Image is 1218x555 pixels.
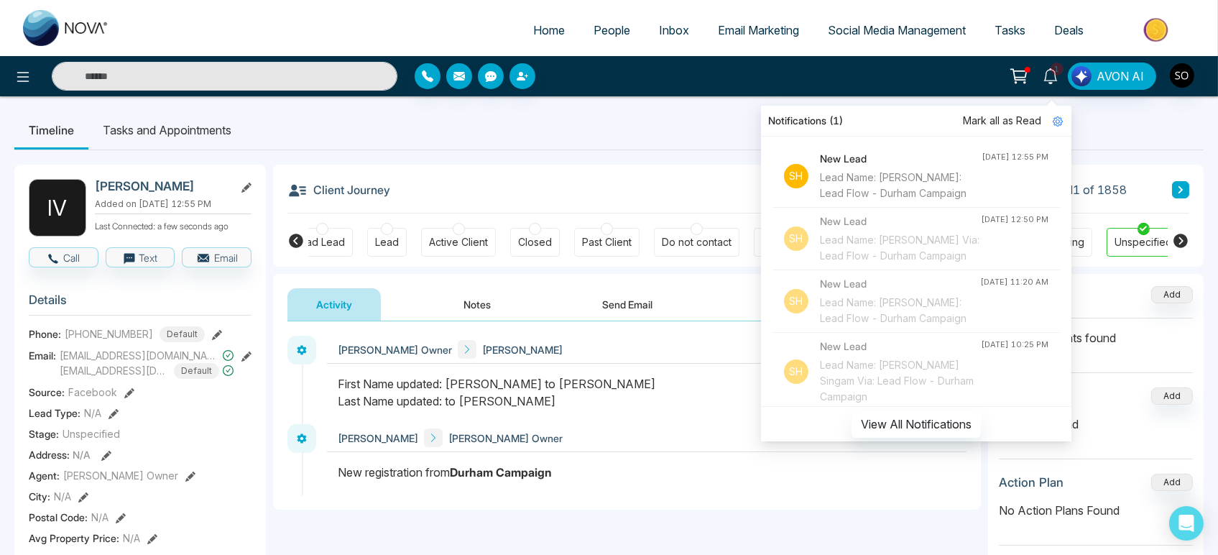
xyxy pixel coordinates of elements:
div: Unspecified [1115,235,1172,249]
div: [DATE] 11:20 AM [980,276,1048,288]
span: Agent: [29,468,60,483]
span: Lead 1 of 1858 [1047,181,1127,198]
span: Stage: [29,426,59,441]
img: Nova CRM Logo [23,10,109,46]
a: Social Media Management [813,17,980,44]
span: [PERSON_NAME] Owner [63,468,178,483]
p: Sh [784,164,808,188]
span: Home [533,23,565,37]
button: AVON AI [1068,63,1156,90]
div: Do not contact [662,235,732,249]
img: Lead Flow [1071,66,1092,86]
a: People [579,17,645,44]
span: N/A [54,489,71,504]
h4: New Lead [820,276,980,292]
p: No Action Plans Found [999,502,1193,519]
span: [EMAIL_ADDRESS][DOMAIN_NAME] [60,348,219,363]
img: User Avatar [1170,63,1194,88]
span: Social Media Management [828,23,966,37]
span: Mark all as Read [963,113,1041,129]
div: Notifications (1) [761,106,1071,137]
button: Add [1151,286,1193,303]
p: No attachments found [999,318,1193,347]
span: N/A [84,405,101,421]
div: Lead [375,235,399,249]
button: Send Email [573,288,681,321]
div: [DATE] 12:50 PM [981,214,1048,226]
p: No deals found [999,416,1193,433]
h2: [PERSON_NAME] [95,179,229,193]
span: Add [1151,288,1193,300]
div: [DATE] 10:25 PM [981,339,1048,351]
img: Market-place.gif [1105,14,1209,46]
span: Default [160,326,205,342]
div: Active Client [429,235,488,249]
span: City : [29,489,50,504]
div: [DATE] 12:55 PM [982,151,1048,163]
button: View All Notifications [852,410,981,438]
span: N/A [123,531,140,546]
span: Facebook [68,385,117,400]
p: Last Connected: a few seconds ago [95,217,252,233]
button: Send Text [735,288,838,321]
span: [PERSON_NAME] [338,431,418,446]
a: Inbox [645,17,703,44]
p: Sh [784,289,808,313]
h4: New Lead [820,339,981,354]
span: Email: [29,348,56,363]
span: Address: [29,447,91,462]
div: Lead Name: [PERSON_NAME] Via: Lead Flow - Durham Campaign [820,232,981,264]
span: Inbox [659,23,689,37]
li: Timeline [14,111,88,150]
a: 1 [1033,63,1068,88]
span: Deals [1054,23,1084,37]
span: People [594,23,630,37]
h4: New Lead [820,214,981,229]
li: Tasks and Appointments [88,111,246,150]
span: Avg Property Price : [29,531,119,546]
h3: Details [29,293,252,315]
button: Add [1151,387,1193,405]
span: Source: [29,385,65,400]
button: Notes [435,288,520,321]
span: [PERSON_NAME] Owner [338,342,452,357]
button: Email [182,247,252,267]
button: Text [106,247,175,267]
h3: Client Journey [287,179,390,201]
div: Bad Lead [300,235,345,249]
h3: Action Plan [999,475,1064,490]
span: 1 [1051,63,1064,75]
span: Phone: [29,326,61,341]
a: Tasks [980,17,1040,44]
p: Sh [784,359,808,384]
span: AVON AI [1097,68,1144,85]
div: Closed [518,235,552,249]
p: Sh [784,226,808,251]
span: Email Marketing [718,23,799,37]
span: [PHONE_NUMBER] [65,326,153,341]
span: Unspecified [63,426,120,441]
h4: New Lead [820,151,982,167]
p: Added on [DATE] 12:55 PM [95,198,252,211]
div: Lead Name: [PERSON_NAME] Singam Via: Lead Flow - Durham Campaign [820,357,981,405]
button: Activity [287,288,381,321]
div: Past Client [582,235,632,249]
span: [PERSON_NAME] [482,342,563,357]
span: Default [174,363,219,379]
span: Lead Type: [29,405,80,421]
span: N/A [91,510,109,525]
div: Lead Name: [PERSON_NAME]: Lead Flow - Durham Campaign [820,170,982,201]
span: [PERSON_NAME] Owner [448,431,563,446]
a: View All Notifications [852,417,981,429]
a: Email Marketing [703,17,813,44]
span: Postal Code : [29,510,88,525]
div: Lead Name: [PERSON_NAME]: Lead Flow - Durham Campaign [820,295,980,326]
button: Call [29,247,98,267]
a: Home [519,17,579,44]
span: Tasks [995,23,1025,37]
span: N/A [73,449,91,461]
div: I V [29,179,86,237]
div: Open Intercom Messenger [1169,506,1204,541]
button: Add [1151,474,1193,491]
span: [EMAIL_ADDRESS][DOMAIN_NAME] [60,363,167,378]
